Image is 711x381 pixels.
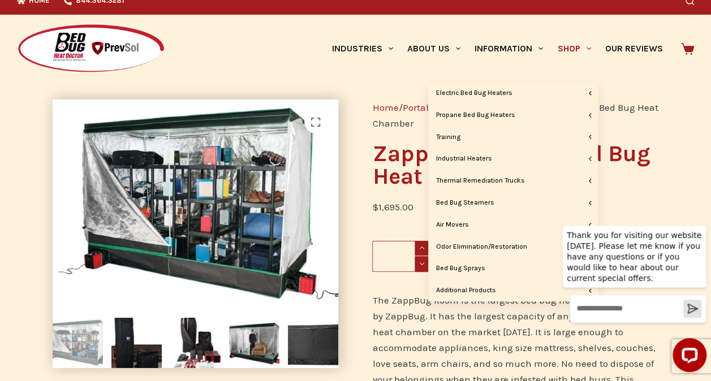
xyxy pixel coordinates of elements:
a: Propane Bed Bug Heaters [428,105,598,126]
a: Training [428,127,598,148]
a: Portable [PERSON_NAME] [402,102,516,113]
a: Industries [325,15,400,83]
h1: ZappBug Room – Bed Bug Heat Chamber [372,142,658,188]
a: Bed Bug Steamers [428,192,598,214]
img: Prevsol/Bed Bug Heat Doctor [17,24,165,74]
nav: Breadcrumb [372,99,658,131]
a: Bed Bug Sprays [428,258,598,279]
img: ZappBug Room - Bed Bug Heat Chamber - Image 5 [288,318,338,368]
img: ZappBug Room - Bed Bug Heat Chamber - Image 3 [170,318,221,368]
a: Industrial Heaters [428,148,598,170]
img: ZappBug Room - Bed Bug Heat Chamber - Image 4 [229,318,279,368]
bdi: 1,695.00 [372,201,413,213]
a: Electric Bed Bug Heaters [428,83,598,104]
a: Information [468,15,550,83]
a: Our Reviews [598,15,670,83]
a: Air Movers [428,214,598,236]
nav: Primary [325,15,670,83]
a: View full-screen image gallery [304,111,327,133]
a: Odor Elimination/Restoration [428,236,598,258]
a: Additional Products [428,280,598,301]
a: Thermal Remediation Trucks [428,170,598,192]
a: About Us [400,15,467,83]
input: Product quantity [372,241,429,272]
span: $ [372,201,378,213]
img: ZappBug Room - Bed Bug Heat Chamber [53,318,103,368]
a: Home [372,102,398,113]
iframe: LiveChat chat widget [553,216,711,381]
a: Shop [550,15,598,83]
img: ZappBug Room - Bed Bug Heat Chamber - Image 2 [111,318,162,368]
